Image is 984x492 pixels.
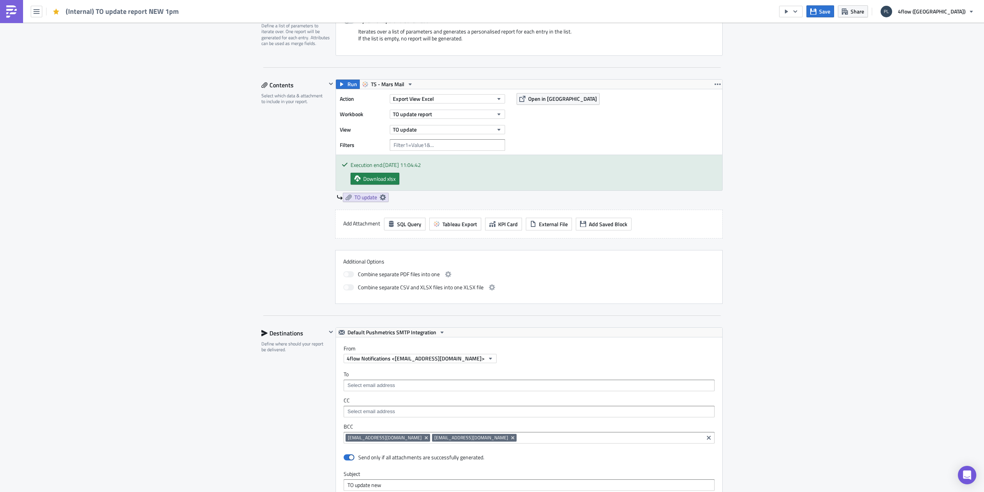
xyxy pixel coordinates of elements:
body: Rich Text Area. Press ALT-0 for help. [3,3,367,34]
button: Default Pushmetrics SMTP Integration [336,328,448,337]
label: CC [344,397,715,404]
span: SQL Query [397,220,421,228]
span: KPI Card [498,220,518,228]
label: Action [340,93,386,105]
label: Filters [340,139,386,151]
span: (Internal) TO update report NEW 1pm [66,7,180,16]
div: Iterates over a list of parameters and generates a personalised report for each entry in the list... [344,28,715,48]
label: Additional Options [343,258,715,265]
span: Combine separate CSV and XLSX files into one XLSX file [358,283,484,292]
button: Run [336,80,360,89]
span: TS - Mars Mail [371,80,404,89]
span: Run [347,80,357,89]
button: Clear selected items [704,433,713,442]
button: SQL Query [384,218,426,230]
span: External File [539,220,568,228]
button: Remove Tag [510,434,517,442]
span: Combine separate PDF files into one [358,270,440,279]
span: TO update [393,125,417,133]
span: [EMAIL_ADDRESS][DOMAIN_NAME] [348,435,422,441]
button: TS - Mars Mail [359,80,416,89]
span: TO update report [393,110,432,118]
label: From [344,345,722,352]
a: TO update [343,193,389,202]
button: Share [838,5,868,17]
div: Send only if all attachments are successfully generated. [358,454,484,461]
span: 4flow Notifications <[EMAIL_ADDRESS][DOMAIN_NAME]> [347,354,485,362]
button: TO update report [390,110,505,119]
button: Hide content [326,327,336,337]
span: Tableau Export [442,220,477,228]
label: View [340,124,386,135]
div: Select which data & attachment to include in your report. [261,93,326,105]
span: TO update [354,194,377,201]
input: Select em ail add ress [346,382,712,389]
p: Hi Team. Please find the TO update tool report Planning Team [3,3,367,34]
div: Execution end: [DATE] 11:04:42 [351,161,716,169]
div: Define a list of parameters to iterate over. One report will be generated for each entry. Attribu... [261,23,331,47]
span: Add Saved Block [589,220,627,228]
span: [EMAIL_ADDRESS][DOMAIN_NAME] [434,435,508,441]
button: KPI Card [485,218,522,230]
label: Subject [344,470,715,477]
span: Open in [GEOGRAPHIC_DATA] [528,95,597,103]
button: Open in [GEOGRAPHIC_DATA] [517,93,600,105]
div: Define where should your report be delivered. [261,341,326,353]
div: Open Intercom Messenger [958,466,976,484]
label: BCC [344,423,715,430]
span: 4flow ([GEOGRAPHIC_DATA]) [898,7,966,15]
input: Select em ail add ress [346,408,712,415]
label: Workbook [340,108,386,120]
a: Download xlsx [351,173,399,185]
button: Export View Excel [390,94,505,103]
span: Export View Excel [393,95,434,103]
button: Hide content [326,79,336,88]
label: Add Attachment [343,218,380,229]
input: Filter1=Value1&... [390,139,505,151]
button: Add Saved Block [576,218,632,230]
div: Contents [261,79,326,91]
span: Share [851,7,864,15]
button: Tableau Export [429,218,481,230]
img: PushMetrics [5,5,18,18]
button: 4flow ([GEOGRAPHIC_DATA]) [876,3,978,20]
button: Remove Tag [423,434,430,442]
button: TO update [390,125,505,134]
span: Download xlsx [363,175,396,183]
span: Default Pushmetrics SMTP Integration [347,328,436,337]
img: Avatar [880,5,893,18]
span: Save [819,7,830,15]
button: Save [806,5,834,17]
button: External File [526,218,572,230]
div: Destinations [261,327,326,339]
button: 4flow Notifications <[EMAIL_ADDRESS][DOMAIN_NAME]> [344,354,497,363]
label: To [344,371,715,378]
